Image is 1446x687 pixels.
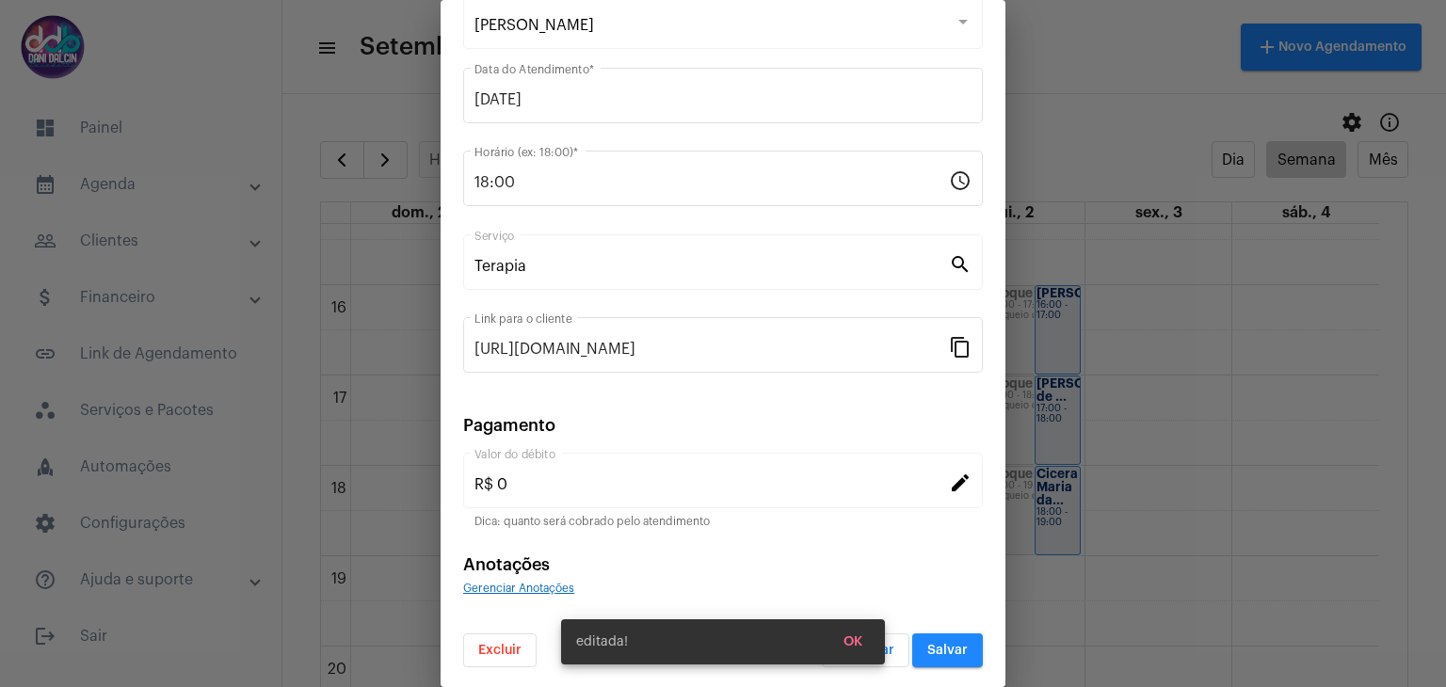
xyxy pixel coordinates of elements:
[843,635,862,648] span: OK
[474,341,949,358] input: Link
[949,471,972,493] mat-icon: edit
[474,174,949,191] input: Horário
[463,556,550,573] span: Anotações
[474,258,949,275] input: Pesquisar serviço
[463,633,537,667] button: Excluir
[949,168,972,191] mat-icon: schedule
[949,335,972,358] mat-icon: content_copy
[474,476,949,493] input: Valor
[474,516,710,529] mat-hint: Dica: quanto será cobrado pelo atendimento
[912,633,983,667] button: Salvar
[828,625,877,659] button: OK
[463,583,574,594] span: Gerenciar Anotações
[576,632,628,651] span: editada!
[478,644,522,657] span: Excluir
[949,252,972,275] mat-icon: search
[927,644,968,657] span: Salvar
[463,417,555,434] span: Pagamento
[474,18,594,33] span: [PERSON_NAME]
